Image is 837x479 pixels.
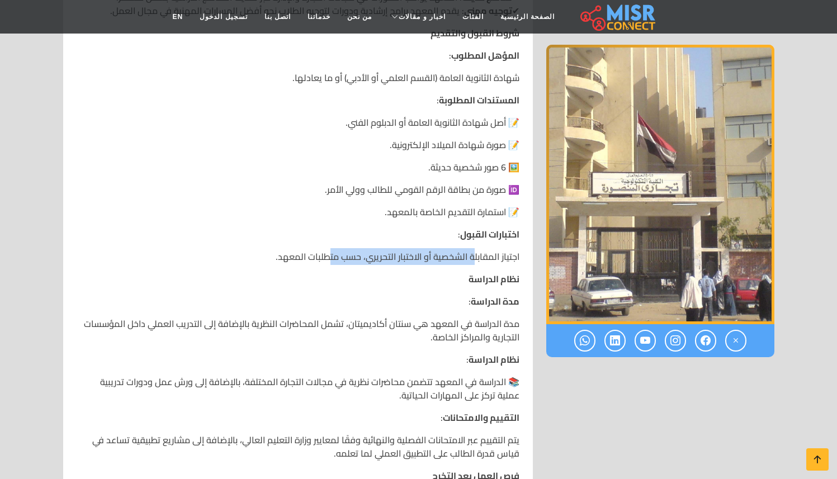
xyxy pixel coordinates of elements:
p: 📝 صورة شهادة الميلاد الإلكترونية. [77,138,519,151]
a: من نحن [339,6,380,27]
p: : [77,411,519,424]
strong: نظام الدراسة [469,271,519,287]
span: اخبار و مقالات [399,12,446,22]
a: تسجيل الدخول [191,6,256,27]
p: 🆔 صورة من بطاقة الرقم القومي للطالب وولي الأمر. [77,183,519,196]
p: : [77,295,519,308]
p: شهادة الثانوية العامة (القسم العلمي أو الأدبي) أو ما يعادلها. [77,71,519,84]
p: 🖼️ 6 صور شخصية حديثة. [77,160,519,174]
p: : [77,227,519,241]
a: الفئات [454,6,492,27]
p: يتم التقييم عبر الامتحانات الفصلية والنهائية وفقًا لمعايير وزارة التعليم العالي، بالإضافة إلى مشا... [77,433,519,460]
strong: نظام الدراسة [469,351,519,368]
p: اجتياز المقابلة الشخصية أو الاختبار التحريري، حسب متطلبات المعهد. [77,250,519,263]
a: الصفحة الرئيسية [492,6,563,27]
p: 📚 الدراسة في المعهد تتضمن محاضرات نظرية في مجالات التجارة المختلفة، بالإضافة إلى ورش عمل ودورات ت... [77,375,519,402]
strong: مدة الدراسة [471,293,519,310]
img: main.misr_connect [580,3,655,31]
p: : [77,93,519,107]
p: مدة الدراسة في المعهد هي سنتان أكاديميتان، تشمل المحاضرات النظرية بالإضافة إلى التدريب العملي داخ... [77,317,519,344]
p: : [77,49,519,62]
strong: التقييم والامتحانات [443,409,519,426]
strong: اختبارات القبول [460,226,519,243]
strong: المؤهل المطلوب [451,47,519,64]
a: EN [164,6,192,27]
img: المعهد الفني التجاري بالمنصورة [546,45,774,324]
a: اخبار و مقالات [380,6,454,27]
strong: المستندات المطلوبة [439,92,519,108]
p: : [77,353,519,366]
p: 📝 استمارة التقديم الخاصة بالمعهد. [77,205,519,219]
a: اتصل بنا [256,6,299,27]
div: 1 / 1 [546,45,774,324]
p: 📝 أصل شهادة الثانوية العامة أو الدبلوم الفني. [77,116,519,129]
a: خدماتنا [299,6,339,27]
